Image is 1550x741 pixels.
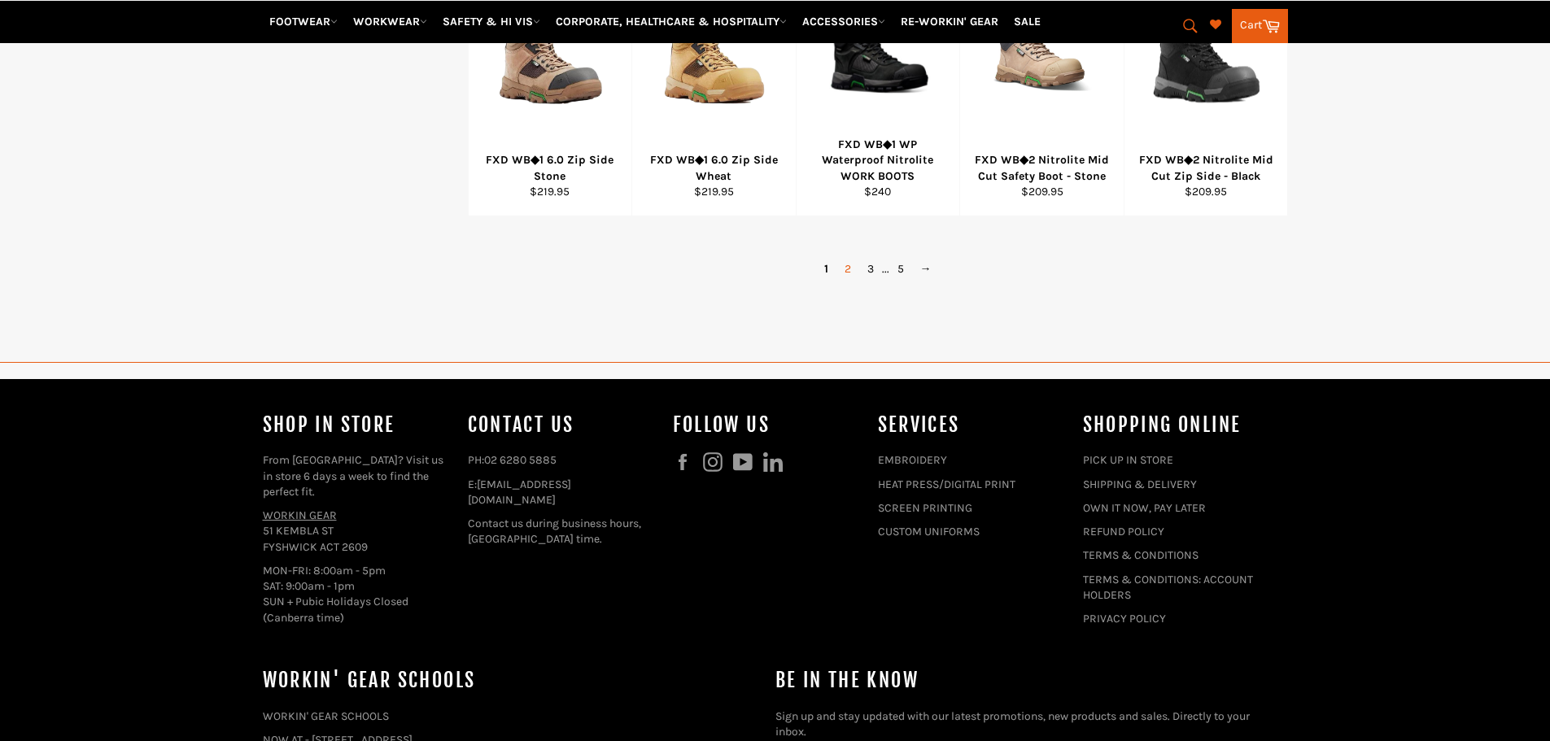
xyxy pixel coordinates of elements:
div: FXD WB◆1 6.0 Zip Side Stone [478,152,622,184]
span: 1 [816,257,836,281]
h4: WORKIN' GEAR SCHOOLS [263,667,759,694]
a: 2 [836,257,859,281]
a: CUSTOM UNIFORMS [878,525,980,538]
h4: Follow us [673,412,862,438]
a: CORPORATE, HEALTHCARE & HOSPITALITY [549,7,793,36]
a: SAFETY & HI VIS [436,7,547,36]
a: SCREEN PRINTING [878,501,972,515]
div: $240 [806,184,950,199]
img: FXD WB◆1WP Waterproof Nitrolite WORK BOOTS - Workin' Gear [817,1,940,101]
a: TERMS & CONDITIONS [1083,548,1199,562]
div: $219.95 [478,184,622,199]
a: EMBROIDERY [878,453,947,467]
a: HEAT PRESS/DIGITAL PRINT [878,477,1015,491]
a: SALE [1007,7,1047,36]
a: WORKIN GEAR [263,508,337,522]
div: FXD WB◆2 Nitrolite Mid Cut Zip Side - Black [1134,152,1277,184]
p: From [GEOGRAPHIC_DATA]? Visit us in store 6 days a week to find the perfect fit. [263,452,452,499]
a: FOOTWEAR [263,7,344,36]
a: [EMAIL_ADDRESS][DOMAIN_NAME] [468,477,571,507]
div: FXD WB◆1 WP Waterproof Nitrolite WORK BOOTS [806,137,950,184]
h4: Shop In Store [263,412,452,438]
div: $219.95 [643,184,786,199]
a: SHIPPING & DELIVERY [1083,477,1197,491]
h4: Contact Us [468,412,657,438]
a: WORKIN' GEAR SCHOOLS [263,709,389,723]
a: WORKWEAR [347,7,434,36]
a: TERMS & CONDITIONS: ACCOUNT HOLDERS [1083,573,1253,602]
a: ACCESSORIES [796,7,892,36]
a: PICK UP IN STORE [1083,453,1173,467]
p: MON-FRI: 8:00am - 5pm SAT: 9:00am - 1pm SUN + Pubic Holidays Closed (Canberra time) [263,563,452,625]
h4: services [878,412,1067,438]
div: $209.95 [1134,184,1277,199]
a: OWN IT NOW, PAY LATER [1083,501,1206,515]
a: Cart [1232,9,1288,43]
p: E: [468,477,657,508]
div: $209.95 [971,184,1114,199]
div: FXD WB◆2 Nitrolite Mid Cut Safety Boot - Stone [971,152,1114,184]
span: ... [882,262,889,276]
a: RE-WORKIN' GEAR [894,7,1005,36]
a: 02 6280 5885 [484,453,557,467]
div: FXD WB◆1 6.0 Zip Side Wheat [643,152,786,184]
a: PRIVACY POLICY [1083,612,1166,625]
h4: SHOPPING ONLINE [1083,412,1272,438]
p: Sign up and stay updated with our latest promotions, new products and sales. Directly to your inbox. [775,708,1272,740]
a: REFUND POLICY [1083,525,1164,538]
p: Contact us during business hours, [GEOGRAPHIC_DATA] time. [468,516,657,547]
a: 3 [859,257,882,281]
a: → [912,257,940,281]
p: 51 KEMBLA ST FYSHWICK ACT 2609 [263,508,452,555]
h4: Be in the know [775,667,1272,694]
a: 5 [889,257,912,281]
p: PH: [468,452,657,468]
